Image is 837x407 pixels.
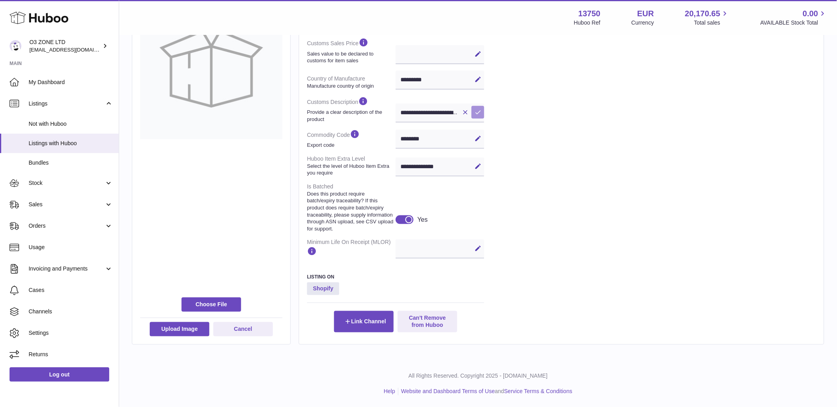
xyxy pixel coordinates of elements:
[29,286,113,294] span: Cases
[29,351,113,358] span: Returns
[307,126,396,152] dt: Commodity Code
[760,8,827,27] a: 0.00 AVAILABLE Stock Total
[401,388,495,395] a: Website and Dashboard Terms of Use
[803,8,818,19] span: 0.00
[126,372,831,380] p: All Rights Reserved. Copyright 2025 - [DOMAIN_NAME]
[307,109,394,123] strong: Provide a clear description of the product
[29,244,113,251] span: Usage
[307,72,396,92] dt: Country of Manufacture
[29,79,113,86] span: My Dashboard
[29,222,104,230] span: Orders
[29,201,104,208] span: Sales
[307,274,484,280] h3: Listing On
[29,38,101,54] div: O3 ZONE LTD
[307,93,396,126] dt: Customs Description
[29,329,113,337] span: Settings
[307,34,396,67] dt: Customs Sales Price
[29,265,104,273] span: Invoicing and Payments
[637,8,654,19] strong: EUR
[307,83,394,90] strong: Manufacture country of origin
[29,46,117,53] span: [EMAIL_ADDRESS][DOMAIN_NAME]
[29,159,113,167] span: Bundles
[182,298,241,312] span: Choose File
[685,8,720,19] span: 20,170.65
[504,388,572,395] a: Service Terms & Conditions
[685,8,729,27] a: 20,170.65 Total sales
[307,163,394,177] strong: Select the level of Huboo Item Extra you require
[10,40,21,52] img: hello@o3zoneltd.co.uk
[307,235,396,262] dt: Minimum Life On Receipt (MLOR)
[574,19,601,27] div: Huboo Ref
[307,50,394,64] strong: Sales value to be declared to customs for item sales
[307,180,396,235] dt: Is Batched
[29,140,113,147] span: Listings with Huboo
[213,322,273,336] button: Cancel
[384,388,395,395] a: Help
[29,179,104,187] span: Stock
[307,152,396,180] dt: Huboo Item Extra Level
[29,308,113,315] span: Channels
[578,8,601,19] strong: 13750
[150,322,209,336] button: Upload Image
[334,311,394,332] button: Link Channel
[29,120,113,128] span: Not with Huboo
[307,142,394,149] strong: Export code
[10,367,109,382] a: Log out
[398,388,572,395] li: and
[398,311,457,332] button: Can't Remove from Huboo
[29,100,104,108] span: Listings
[632,19,654,27] div: Currency
[307,190,394,232] strong: Does this product require batch/expiry traceability? If this product does require batch/expiry tr...
[760,19,827,27] span: AVAILABLE Stock Total
[694,19,729,27] span: Total sales
[307,282,339,295] strong: Shopify
[418,215,428,224] div: Yes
